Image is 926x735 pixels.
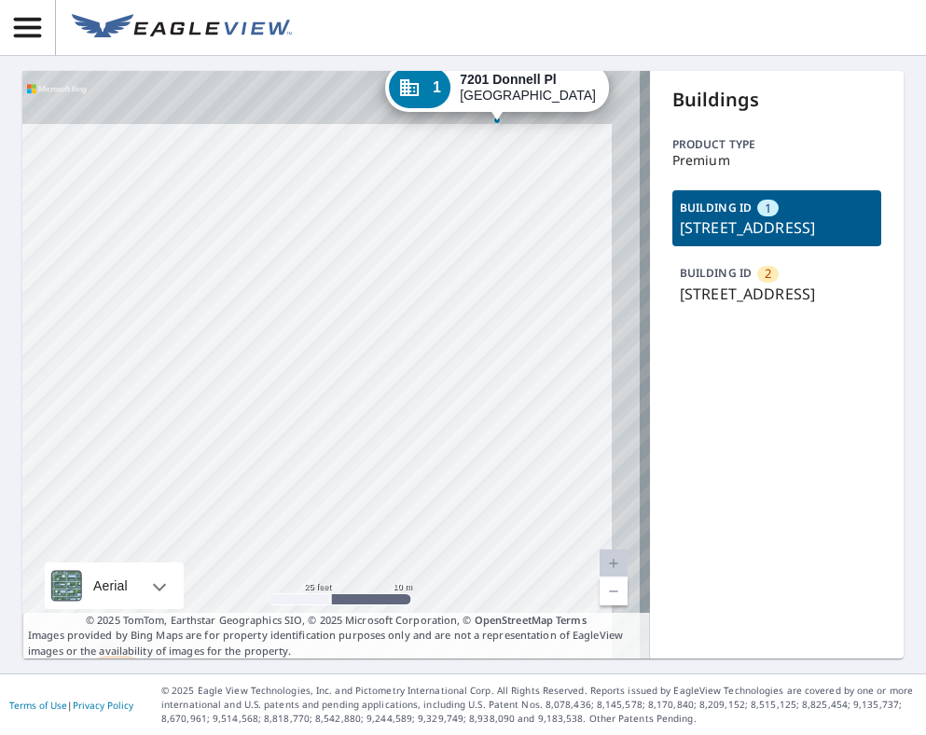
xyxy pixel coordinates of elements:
div: Dropped pin, building 1, Commercial property, 7201 Donnell Pl District Heights, MD 20747 [385,63,609,121]
div: Aerial [88,562,133,609]
a: Privacy Policy [73,699,133,712]
p: [STREET_ADDRESS] [680,216,874,239]
span: © 2025 TomTom, Earthstar Geographics SIO, © 2025 Microsoft Corporation, © [86,613,587,629]
span: 1 [433,80,441,94]
p: | [9,700,133,711]
span: 2 [765,265,771,283]
span: 1 [765,200,771,217]
a: Current Level 20, Zoom In Disabled [600,549,628,577]
p: [STREET_ADDRESS] [680,283,874,305]
p: Premium [672,153,881,168]
a: Terms of Use [9,699,67,712]
p: Product type [672,136,881,153]
p: © 2025 Eagle View Technologies, Inc. and Pictometry International Corp. All Rights Reserved. Repo... [161,684,917,726]
div: Aerial [45,562,184,609]
a: OpenStreetMap [475,613,553,627]
a: Current Level 20, Zoom Out [600,577,628,605]
p: Images provided by Bing Maps are for property identification purposes only and are not a represen... [22,613,650,659]
div: [GEOGRAPHIC_DATA] [460,72,596,104]
strong: 7201 Donnell Pl [460,72,556,87]
p: BUILDING ID [680,265,752,281]
a: Terms [556,613,587,627]
p: BUILDING ID [680,200,752,215]
p: Buildings [672,86,881,114]
img: EV Logo [72,14,292,42]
